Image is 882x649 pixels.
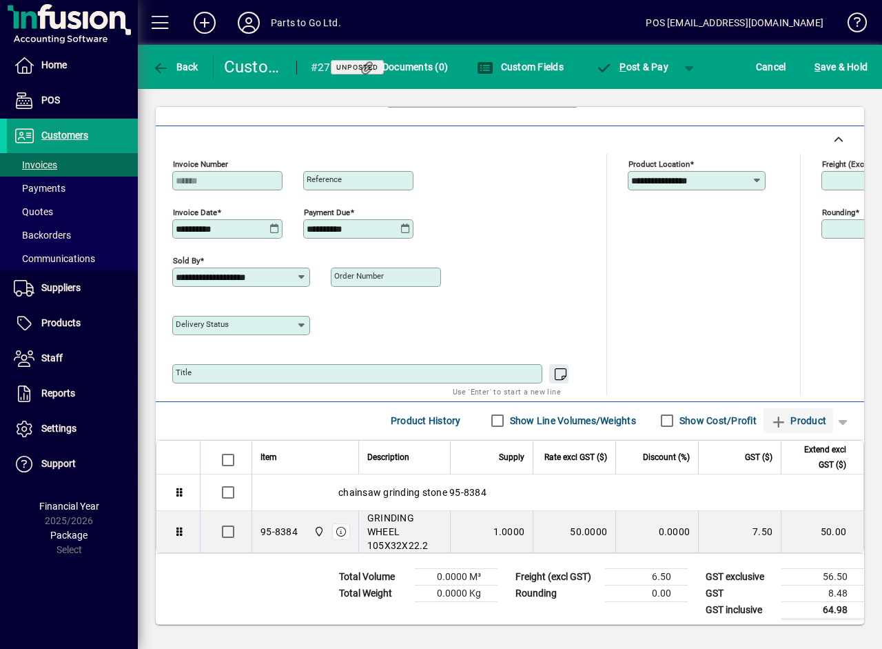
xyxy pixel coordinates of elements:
mat-label: Rounding [822,207,855,217]
a: Support [7,447,138,481]
span: Product History [391,410,461,432]
button: Profile [227,10,271,35]
span: Extend excl GST ($) [790,442,846,472]
a: Quotes [7,200,138,223]
td: GST exclusive [699,568,781,585]
span: Suppliers [41,282,81,293]
mat-label: Payment due [304,207,350,217]
span: Backorders [14,230,71,241]
mat-label: Invoice date [173,207,217,217]
label: Show Line Volumes/Weights [507,414,636,428]
span: Quotes [14,206,53,217]
span: DAE - Bulk Store [310,524,326,539]
mat-label: Order number [334,271,384,281]
a: Suppliers [7,271,138,306]
div: #273171 [311,57,338,79]
span: Staff [41,352,63,363]
span: Item [260,450,277,465]
a: Staff [7,341,138,376]
span: Custom Fields [477,61,564,72]
td: 0.0000 Kg [415,585,498,601]
div: Customer Invoice [224,56,283,78]
span: 1.0000 [493,525,525,539]
span: Invoices [14,159,57,170]
span: Settings [41,423,76,434]
a: Backorders [7,223,138,247]
td: 0.0000 M³ [415,568,498,585]
span: ave & Hold [814,56,868,78]
span: ost & Pay [596,61,668,72]
a: Settings [7,412,138,446]
button: Save & Hold [811,54,871,79]
td: 0.00 [605,585,688,601]
span: Customers [41,130,88,141]
span: P [619,61,626,72]
mat-label: Invoice number [173,159,228,168]
span: Home [41,59,67,70]
div: Parts to Go Ltd. [271,12,341,34]
span: Support [41,458,76,469]
app-page-header-button: Back [138,54,214,79]
div: POS [EMAIL_ADDRESS][DOMAIN_NAME] [646,12,823,34]
mat-label: Sold by [173,255,200,265]
button: Cancel [752,54,790,79]
td: 50.00 [781,511,863,552]
td: 8.48 [781,585,864,601]
td: GST [699,585,781,601]
span: Documents (0) [358,61,448,72]
span: Rate excl GST ($) [544,450,607,465]
td: Rounding [509,585,605,601]
span: GST ($) [745,450,772,465]
td: 7.50 [698,511,781,552]
div: chainsaw grinding stone 95-8384 [252,475,863,510]
span: Package [50,530,88,541]
span: Financial Year [39,501,99,512]
label: Show Cost/Profit [677,414,757,428]
span: POS [41,94,60,106]
td: 6.50 [605,568,688,585]
span: Description [367,450,409,465]
td: Total Weight [332,585,415,601]
td: Total Volume [332,568,415,585]
mat-label: Title [176,368,192,377]
span: Back [152,61,198,72]
mat-label: Delivery status [176,319,229,329]
span: Communications [14,253,95,264]
td: GST inclusive [699,601,781,619]
span: Product [770,410,826,432]
span: Supply [499,450,524,465]
span: Unposted [336,63,378,72]
button: Back [149,54,202,79]
a: Reports [7,377,138,411]
span: Reports [41,388,75,399]
span: GRINDING WHEEL 105X32X22.2 [367,511,442,552]
td: Freight (excl GST) [509,568,605,585]
span: Discount (%) [643,450,690,465]
div: 50.0000 [542,525,607,539]
td: 64.98 [781,601,864,619]
button: Product History [385,408,466,433]
td: 0.0000 [615,511,698,552]
span: S [814,61,820,72]
a: POS [7,83,138,118]
a: Knowledge Base [837,3,865,48]
div: 95-8384 [260,525,298,539]
mat-label: Reference [307,174,342,184]
mat-hint: Use 'Enter' to start a new line [453,383,561,399]
a: Home [7,48,138,83]
button: Custom Fields [473,54,567,79]
span: Products [41,317,81,328]
button: Product [763,408,833,433]
a: Products [7,306,138,341]
button: Add [183,10,227,35]
button: Post & Pay [589,54,675,79]
span: Payments [14,183,65,194]
span: Cancel [756,56,786,78]
mat-label: Product location [628,159,690,168]
a: Communications [7,247,138,270]
button: Documents (0) [355,54,451,79]
a: Payments [7,177,138,200]
td: 56.50 [781,568,864,585]
a: Invoices [7,153,138,177]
